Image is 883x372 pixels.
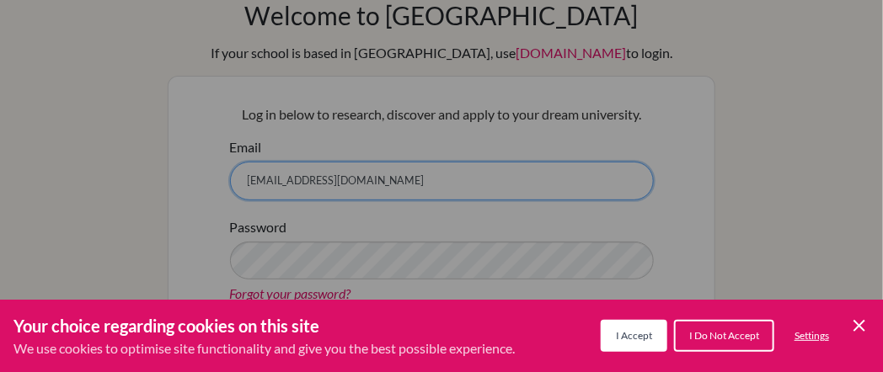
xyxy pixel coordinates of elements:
span: I Do Not Accept [689,329,759,342]
p: We use cookies to optimise site functionality and give you the best possible experience. [13,338,515,359]
span: Settings [795,329,829,342]
button: I Do Not Accept [674,320,774,352]
button: Settings [781,322,843,350]
button: Save and close [849,316,870,336]
span: I Accept [616,329,652,342]
h3: Your choice regarding cookies on this site [13,313,515,338]
button: I Accept [601,320,667,352]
